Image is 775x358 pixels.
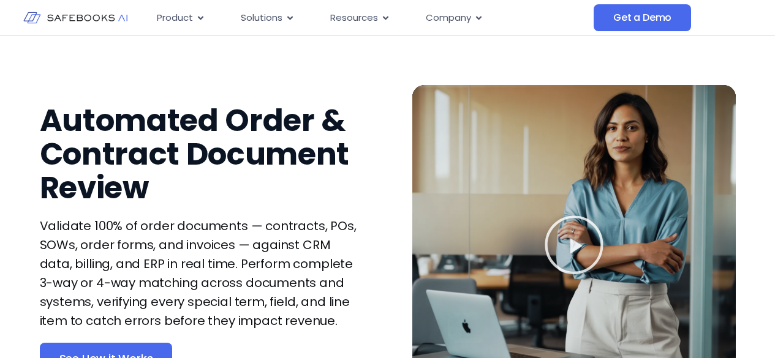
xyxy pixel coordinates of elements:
span: Resources [330,11,378,25]
div: Menu Toggle [147,6,594,30]
h3: Automated Order & Contract Document Review [40,103,363,204]
span: Solutions [241,11,282,25]
a: Get a Demo [594,4,691,31]
p: Validate 100% of order documents — contracts, POs, SOWs, order forms, and invoices — against CRM ... [40,217,363,330]
div: Play Video [543,214,605,279]
span: Product [157,11,193,25]
span: Get a Demo [613,12,671,24]
nav: Menu [147,6,594,30]
span: Company [426,11,471,25]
